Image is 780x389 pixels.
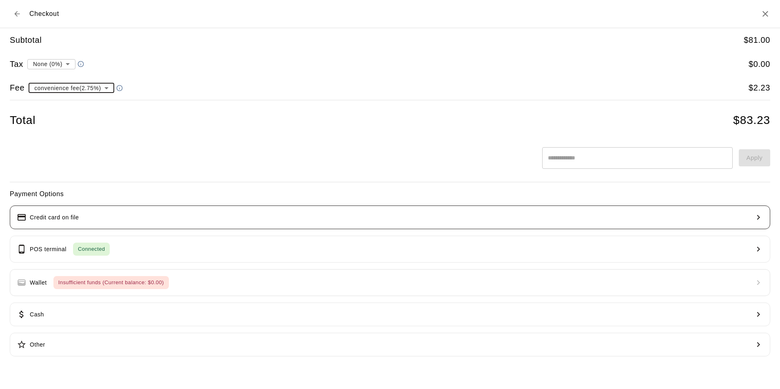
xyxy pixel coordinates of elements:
h5: $ 2.23 [749,82,770,93]
p: Other [30,340,45,349]
button: Credit card on file [10,206,770,229]
div: None (0%) [27,56,75,71]
h6: Payment Options [10,189,770,199]
button: POS terminalConnected [10,236,770,263]
span: Connected [73,245,110,254]
h5: $ 81.00 [744,35,770,46]
h5: Tax [10,59,23,70]
p: Cash [30,310,44,319]
p: Credit card on file [30,213,79,222]
div: convenience fee ( 2.75 % ) [29,80,114,95]
button: Close [760,9,770,19]
button: Other [10,333,770,356]
h5: Subtotal [10,35,42,46]
p: POS terminal [30,245,66,254]
div: Checkout [10,7,59,21]
h5: $ 0.00 [749,59,770,70]
h4: $ 83.23 [733,113,770,128]
button: Cash [10,303,770,326]
button: Back to cart [10,7,24,21]
h4: Total [10,113,35,128]
h5: Fee [10,82,24,93]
